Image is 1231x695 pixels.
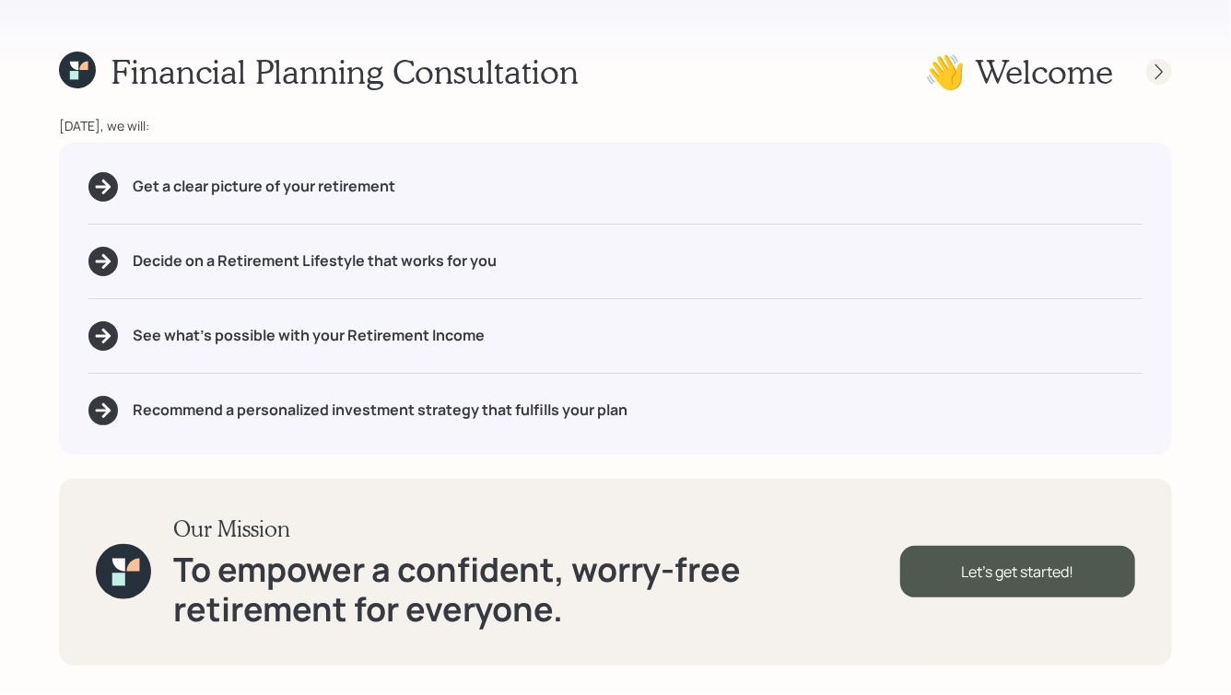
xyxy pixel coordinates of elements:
div: Let's get started! [900,546,1135,597]
h1: Financial Planning Consultation [111,52,579,91]
h1: To empower a confident, worry-free retirement for everyone. [173,550,900,629]
h1: 👋 Welcome [924,52,1113,91]
h5: Get a clear picture of your retirement [133,178,395,195]
div: [DATE], we will: [59,116,1172,135]
h3: Our Mission [173,515,900,542]
h5: See what's possible with your Retirement Income [133,327,485,344]
h5: Decide on a Retirement Lifestyle that works for you [133,252,497,270]
h5: Recommend a personalized investment strategy that fulfills your plan [133,401,627,419]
